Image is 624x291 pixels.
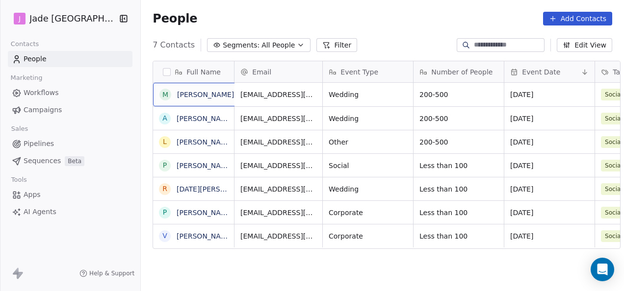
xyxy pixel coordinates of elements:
[177,185,257,193] a: [DATE][PERSON_NAME]
[419,114,498,123] span: 200-500
[504,61,595,82] div: Event Date
[419,161,498,170] span: Less than 100
[79,269,134,277] a: Help & Support
[8,51,132,67] a: People
[240,184,316,194] span: [EMAIL_ADDRESS][DOMAIN_NAME]
[8,187,132,203] a: Apps
[419,231,498,241] span: Less than 100
[510,184,589,194] span: [DATE]
[329,231,407,241] span: Corporate
[6,71,47,85] span: Marketing
[329,137,407,147] span: Other
[591,258,614,281] div: Open Intercom Messenger
[24,139,54,149] span: Pipelines
[163,137,167,147] div: L
[252,67,271,77] span: Email
[234,61,322,82] div: Email
[329,161,407,170] span: Social
[153,61,234,82] div: Full Name
[240,161,316,170] span: [EMAIL_ADDRESS][DOMAIN_NAME]
[65,156,84,166] span: Beta
[177,232,234,240] a: [PERSON_NAME]
[8,136,132,152] a: Pipelines
[522,67,560,77] span: Event Date
[340,67,378,77] span: Event Type
[24,88,59,98] span: Workflows
[329,114,407,123] span: Wedding
[240,208,316,218] span: [EMAIL_ADDRESS][DOMAIN_NAME]
[177,115,312,122] a: [PERSON_NAME][DEMOGRAPHIC_DATA]
[240,137,316,147] span: [EMAIL_ADDRESS][DOMAIN_NAME]
[7,121,32,136] span: Sales
[24,190,41,200] span: Apps
[240,231,316,241] span: [EMAIL_ADDRESS][DOMAIN_NAME]
[177,162,234,170] a: [PERSON_NAME]
[419,137,498,147] span: 200-500
[510,161,589,170] span: [DATE]
[8,204,132,220] a: AI Agents
[510,208,589,218] span: [DATE]
[414,61,504,82] div: Number of People
[29,12,116,25] span: Jade [GEOGRAPHIC_DATA]
[223,40,260,50] span: Segments:
[8,153,132,169] a: SequencesBeta
[419,90,498,99] span: 200-500
[8,102,132,118] a: Campaigns
[12,10,111,27] button: JJade [GEOGRAPHIC_DATA]
[153,39,195,51] span: 7 Contacts
[153,11,197,26] span: People
[186,67,221,77] span: Full Name
[162,113,167,123] div: A
[510,90,589,99] span: [DATE]
[329,90,407,99] span: Wedding
[510,231,589,241] span: [DATE]
[24,207,56,217] span: AI Agents
[316,38,357,52] button: Filter
[510,137,589,147] span: [DATE]
[240,90,316,99] span: [EMAIL_ADDRESS][DOMAIN_NAME]
[177,138,234,146] a: [PERSON_NAME]
[177,209,234,217] a: [PERSON_NAME]
[8,85,132,101] a: Workflows
[329,184,407,194] span: Wedding
[261,40,295,50] span: All People
[329,208,407,218] span: Corporate
[419,208,498,218] span: Less than 100
[162,231,167,241] div: V
[543,12,612,25] button: Add Contacts
[19,14,21,24] span: J
[7,172,31,187] span: Tools
[89,269,134,277] span: Help & Support
[240,114,316,123] span: [EMAIL_ADDRESS][DOMAIN_NAME]
[6,37,43,51] span: Contacts
[510,114,589,123] span: [DATE]
[163,207,167,218] div: P
[24,54,47,64] span: People
[419,184,498,194] span: Less than 100
[557,38,612,52] button: Edit View
[431,67,493,77] span: Number of People
[24,156,61,166] span: Sequences
[24,105,62,115] span: Campaigns
[323,61,413,82] div: Event Type
[163,160,167,170] div: P
[162,184,167,194] div: R
[162,90,168,100] div: M
[177,91,234,98] a: [PERSON_NAME]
